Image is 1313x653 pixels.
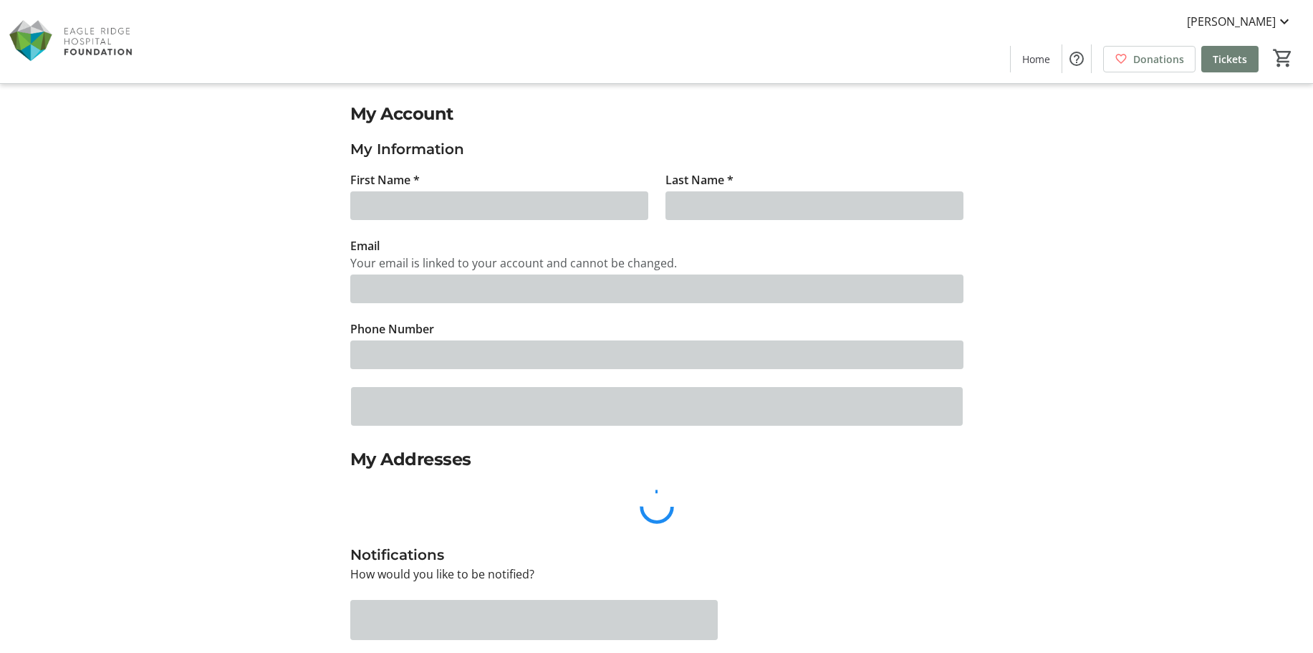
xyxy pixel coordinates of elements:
label: Phone Number [350,320,434,338]
label: Last Name * [665,171,734,189]
label: Email [350,237,380,254]
span: Donations [1133,52,1184,67]
span: [PERSON_NAME] [1187,13,1276,30]
span: Home [1022,52,1050,67]
h2: My Addresses [350,447,963,472]
h3: My Information [350,138,963,160]
div: Your email is linked to your account and cannot be changed. [350,254,963,272]
img: Eagle Ridge Hospital Foundation's Logo [9,6,136,77]
button: [PERSON_NAME] [1175,10,1304,33]
h2: My Account [350,101,963,127]
span: Tickets [1213,52,1247,67]
h3: Notifications [350,544,963,566]
a: Home [1011,46,1062,72]
label: First Name * [350,171,420,189]
p: How would you like to be notified? [350,566,963,583]
button: Help [1062,44,1091,73]
button: Cart [1270,45,1296,71]
a: Tickets [1201,46,1259,72]
a: Donations [1103,46,1196,72]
